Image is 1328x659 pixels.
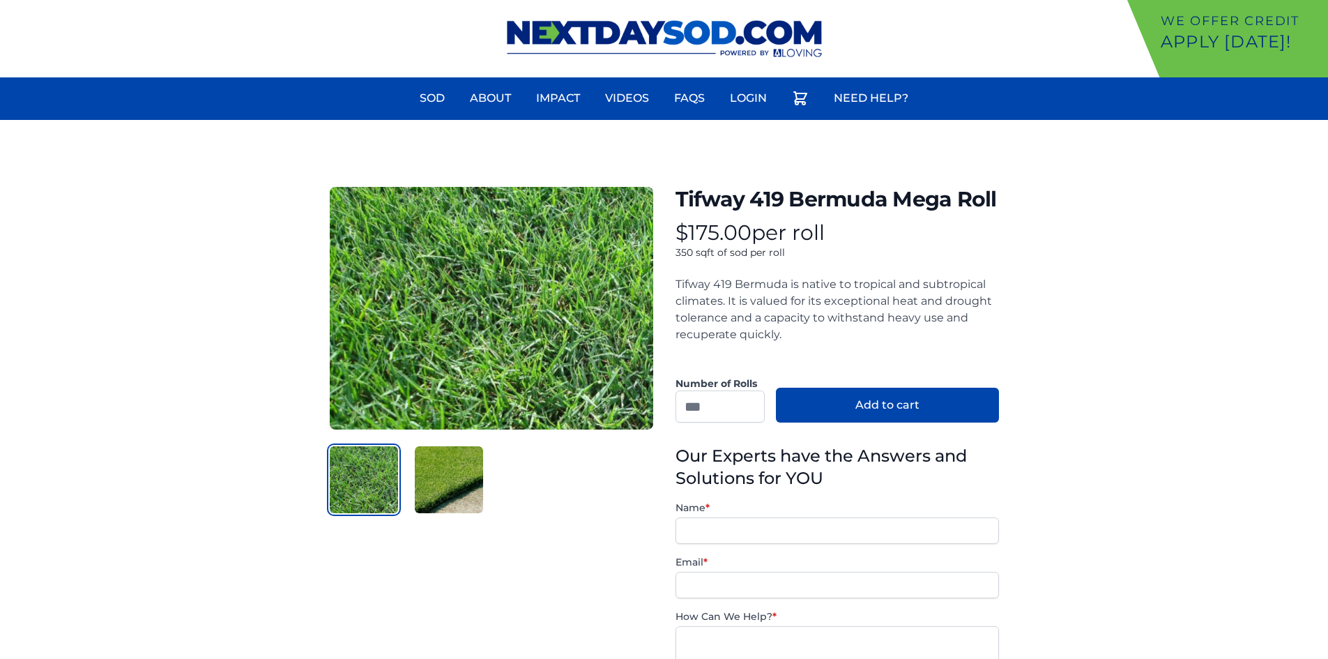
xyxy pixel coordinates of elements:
[825,82,917,115] a: Need Help?
[461,82,519,115] a: About
[330,446,398,513] img: Product Image 1
[676,555,999,569] label: Email
[415,446,483,513] img: Product Image 2
[411,82,453,115] a: Sod
[676,377,765,391] label: Number of Rolls
[676,245,999,259] p: 350 sqft of sod per roll
[776,388,999,423] button: Add to cart
[330,187,653,430] img: Detail Product Image 1
[676,187,999,212] h1: Tifway 419 Bermuda Mega Roll
[528,82,588,115] a: Impact
[597,82,657,115] a: Videos
[1161,31,1322,53] p: Apply [DATE]!
[1161,11,1322,31] p: We offer Credit
[676,276,999,360] div: Tifway 419 Bermuda is native to tropical and subtropical climates. It is valued for its exception...
[676,220,751,245] span: $175.00
[666,82,713,115] a: FAQs
[676,445,999,490] h3: Our Experts have the Answers and Solutions for YOU
[676,220,825,245] span: per roll
[722,82,775,115] a: Login
[676,609,999,623] label: How Can We Help?
[676,501,999,515] label: Name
